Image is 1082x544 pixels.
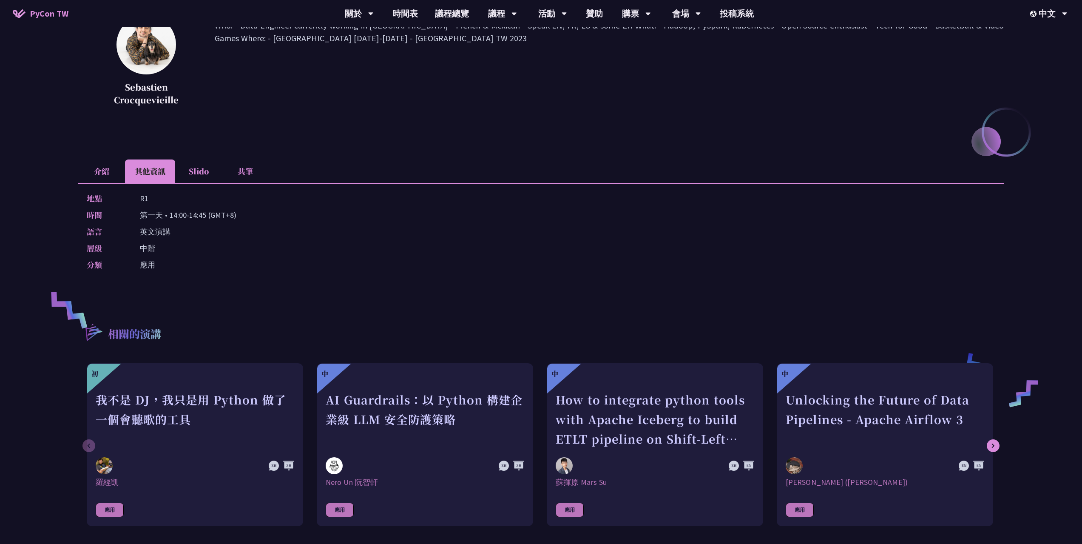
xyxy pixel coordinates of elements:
div: 我不是 DJ，我只是用 Python 做了一個會聽歌的工具 [96,390,294,449]
li: 共筆 [222,159,269,183]
a: PyCon TW [4,3,77,24]
p: Who: - Data Engineer currently working in [GEOGRAPHIC_DATA] - French & Mexican - Speak EN, FR, ES... [215,19,1004,108]
a: 中 Unlocking the Future of Data Pipelines - Apache Airflow 3 李唯 (Wei Lee) [PERSON_NAME] ([PERSON_N... [777,363,993,526]
li: Slido [175,159,222,183]
p: 分類 [87,259,123,271]
img: 羅經凱 [96,457,113,474]
div: 應用 [786,503,814,517]
img: 蘇揮原 Mars Su [556,457,573,474]
img: Home icon of PyCon TW 2025 [13,9,26,18]
span: PyCon TW [30,7,68,20]
p: 應用 [140,259,155,271]
li: 介紹 [78,159,125,183]
li: 其他資訊 [125,159,175,183]
p: R1 [140,192,148,205]
img: r3.8d01567.svg [73,311,114,353]
p: 時間 [87,209,123,221]
p: Sebastien Crocquevieille [99,81,193,106]
a: 初 我不是 DJ，我只是用 Python 做了一個會聽歌的工具 羅經凱 羅經凱 應用 [87,363,303,526]
div: 蘇揮原 Mars Su [556,477,754,487]
div: 中 [321,369,328,379]
div: 羅經凱 [96,477,294,487]
div: 應用 [326,503,354,517]
p: 語言 [87,225,123,238]
p: 中階 [140,242,155,254]
a: 中 How to integrate python tools with Apache Iceberg to build ETLT pipeline on Shift-Left Architec... [547,363,763,526]
div: Nero Un 阮智軒 [326,477,524,487]
img: Locale Icon [1030,11,1039,17]
div: Unlocking the Future of Data Pipelines - Apache Airflow 3 [786,390,984,449]
div: 初 [91,369,98,379]
img: Nero Un 阮智軒 [326,457,343,474]
img: 李唯 (Wei Lee) [786,457,803,474]
p: 第一天 • 14:00-14:45 (GMT+8) [140,209,236,221]
a: 中 AI Guardrails：以 Python 構建企業級 LLM 安全防護策略 Nero Un 阮智軒 Nero Un 阮智軒 應用 [317,363,533,526]
div: [PERSON_NAME] ([PERSON_NAME]) [786,477,984,487]
img: Sebastien Crocquevieille [116,15,176,74]
p: 層級 [87,242,123,254]
div: 應用 [96,503,124,517]
div: How to integrate python tools with Apache Iceberg to build ETLT pipeline on Shift-Left Architecture [556,390,754,449]
p: 相關的演講 [108,326,161,343]
div: AI Guardrails：以 Python 構建企業級 LLM 安全防護策略 [326,390,524,449]
div: 中 [781,369,788,379]
p: 地點 [87,192,123,205]
div: 應用 [556,503,584,517]
p: 英文演講 [140,225,170,238]
div: 中 [551,369,558,379]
